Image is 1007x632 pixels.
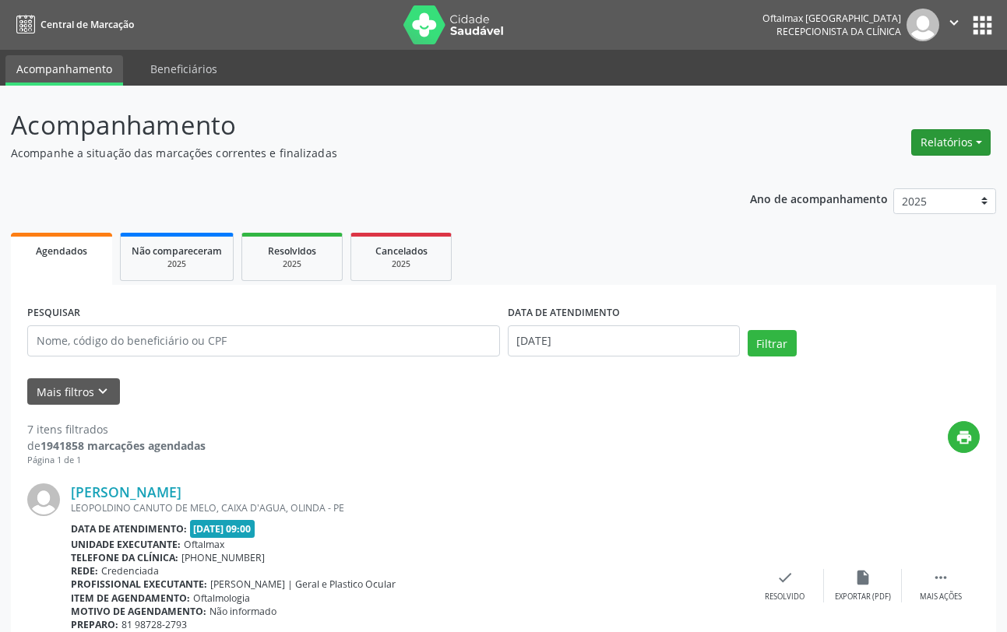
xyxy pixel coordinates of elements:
[101,564,159,578] span: Credenciada
[27,421,206,437] div: 7 itens filtrados
[27,301,80,325] label: PESQUISAR
[190,520,255,538] span: [DATE] 09:00
[932,569,949,586] i: 
[71,538,181,551] b: Unidade executante:
[27,378,120,406] button: Mais filtroskeyboard_arrow_down
[71,522,187,535] b: Data de atendimento:
[911,129,991,156] button: Relatórios
[948,421,980,453] button: print
[71,564,98,578] b: Rede:
[253,258,331,270] div: 2025
[184,538,224,551] span: Oftalmax
[132,258,222,270] div: 2025
[71,501,746,514] div: LEOPOLDINO CANUTO DE MELO, CAIXA D'AGUA, OLINDA - PE
[27,437,206,454] div: de
[193,592,250,605] span: Oftalmologia
[210,578,396,591] span: [PERSON_NAME] | Geral e Plastico Ocular
[956,429,973,446] i: print
[835,592,891,602] div: Exportar (PDF)
[132,244,222,258] span: Não compareceram
[11,12,134,37] a: Central de Marcação
[181,551,265,564] span: [PHONE_NUMBER]
[508,325,740,356] input: Selecione um intervalo
[27,325,500,356] input: Nome, código do beneficiário ou CPF
[71,483,181,500] a: [PERSON_NAME]
[748,330,797,356] button: Filtrar
[969,12,996,39] button: apps
[71,592,190,605] b: Item de agendamento:
[362,258,440,270] div: 2025
[508,301,620,325] label: DATA DE ATENDIMENTO
[71,551,178,564] b: Telefone da clínica:
[27,483,60,516] img: img
[776,25,901,38] span: Recepcionista da clínica
[5,55,123,86] a: Acompanhamento
[11,145,701,161] p: Acompanhe a situação das marcações correntes e finalizadas
[765,592,805,602] div: Resolvido
[209,605,276,618] span: Não informado
[71,618,118,631] b: Preparo:
[776,569,794,586] i: check
[40,18,134,31] span: Central de Marcação
[71,605,206,618] b: Motivo de agendamento:
[854,569,871,586] i: insert_drive_file
[36,244,87,258] span: Agendados
[750,188,888,208] p: Ano de acompanhamento
[945,14,963,31] i: 
[121,618,187,631] span: 81 98728-2793
[11,106,701,145] p: Acompanhamento
[375,244,428,258] span: Cancelados
[762,12,901,25] div: Oftalmax [GEOGRAPHIC_DATA]
[268,244,316,258] span: Resolvidos
[139,55,228,83] a: Beneficiários
[27,454,206,467] div: Página 1 de 1
[920,592,962,602] div: Mais ações
[907,9,939,41] img: img
[94,383,111,400] i: keyboard_arrow_down
[40,438,206,453] strong: 1941858 marcações agendadas
[939,9,969,41] button: 
[71,578,207,591] b: Profissional executante:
